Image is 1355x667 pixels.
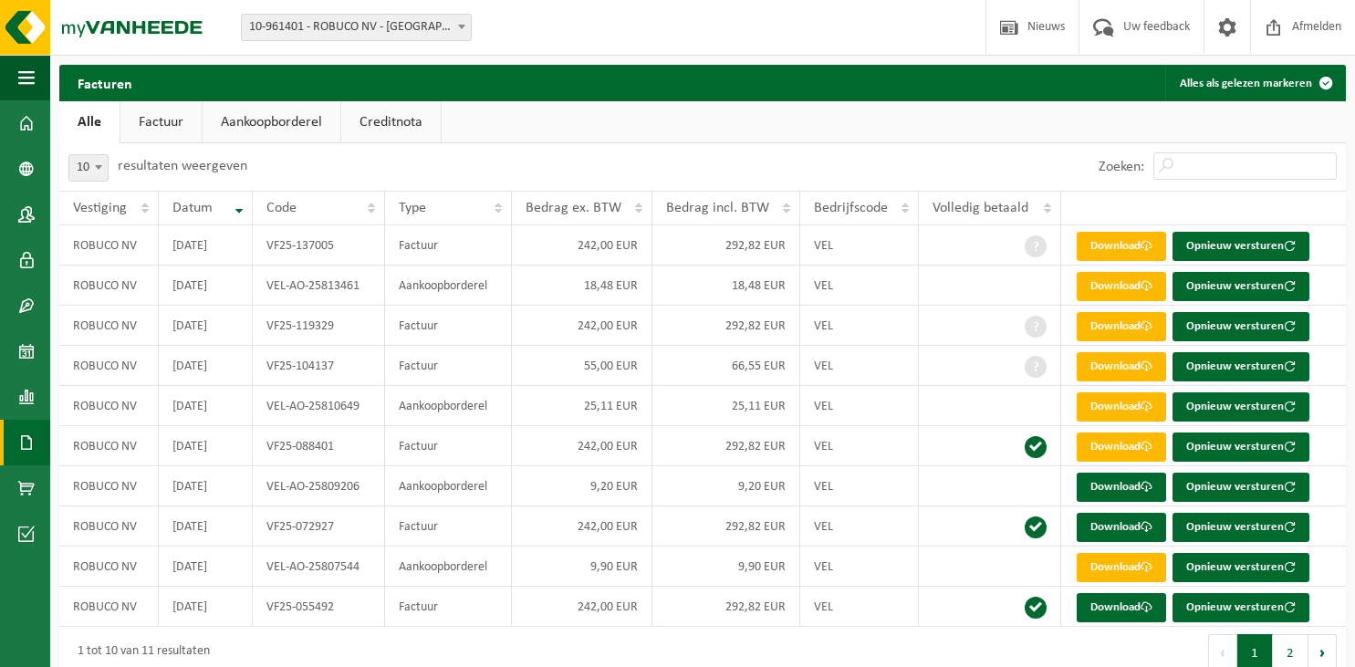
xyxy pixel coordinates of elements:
[59,466,159,506] td: ROBUCO NV
[203,101,340,143] a: Aankoopborderel
[253,426,384,466] td: VF25-088401
[512,587,652,627] td: 242,00 EUR
[652,506,800,547] td: 292,82 EUR
[800,346,920,386] td: VEL
[59,386,159,426] td: ROBUCO NV
[59,225,159,266] td: ROBUCO NV
[814,201,888,215] span: Bedrijfscode
[385,306,513,346] td: Factuur
[512,547,652,587] td: 9,90 EUR
[120,101,202,143] a: Factuur
[1173,352,1309,381] button: Opnieuw versturen
[512,386,652,426] td: 25,11 EUR
[652,426,800,466] td: 292,82 EUR
[1173,593,1309,622] button: Opnieuw versturen
[59,266,159,306] td: ROBUCO NV
[1077,553,1166,582] a: Download
[800,306,920,346] td: VEL
[1173,232,1309,261] button: Opnieuw versturen
[59,547,159,587] td: ROBUCO NV
[1173,312,1309,341] button: Opnieuw versturen
[652,587,800,627] td: 292,82 EUR
[512,306,652,346] td: 242,00 EUR
[253,466,384,506] td: VEL-AO-25809206
[385,587,513,627] td: Factuur
[59,426,159,466] td: ROBUCO NV
[1173,553,1309,582] button: Opnieuw versturen
[172,201,213,215] span: Datum
[512,426,652,466] td: 242,00 EUR
[385,346,513,386] td: Factuur
[800,547,920,587] td: VEL
[526,201,621,215] span: Bedrag ex. BTW
[159,346,254,386] td: [DATE]
[1077,232,1166,261] a: Download
[159,506,254,547] td: [DATE]
[253,346,384,386] td: VF25-104137
[1077,473,1166,502] a: Download
[1173,433,1309,462] button: Opnieuw versturen
[385,506,513,547] td: Factuur
[1077,272,1166,301] a: Download
[159,466,254,506] td: [DATE]
[266,201,297,215] span: Code
[68,154,109,182] span: 10
[241,14,472,41] span: 10-961401 - ROBUCO NV - BUGGENHOUT
[385,466,513,506] td: Aankoopborderel
[652,306,800,346] td: 292,82 EUR
[800,386,920,426] td: VEL
[253,547,384,587] td: VEL-AO-25807544
[1173,513,1309,542] button: Opnieuw versturen
[1173,392,1309,422] button: Opnieuw versturen
[512,346,652,386] td: 55,00 EUR
[512,506,652,547] td: 242,00 EUR
[341,101,441,143] a: Creditnota
[385,266,513,306] td: Aankoopborderel
[159,426,254,466] td: [DATE]
[512,466,652,506] td: 9,20 EUR
[385,225,513,266] td: Factuur
[1077,513,1166,542] a: Download
[253,386,384,426] td: VEL-AO-25810649
[1077,433,1166,462] a: Download
[159,225,254,266] td: [DATE]
[59,587,159,627] td: ROBUCO NV
[1173,473,1309,502] button: Opnieuw versturen
[253,266,384,306] td: VEL-AO-25813461
[652,547,800,587] td: 9,90 EUR
[159,306,254,346] td: [DATE]
[73,201,127,215] span: Vestiging
[253,587,384,627] td: VF25-055492
[59,506,159,547] td: ROBUCO NV
[652,466,800,506] td: 9,20 EUR
[159,386,254,426] td: [DATE]
[652,346,800,386] td: 66,55 EUR
[512,225,652,266] td: 242,00 EUR
[800,466,920,506] td: VEL
[1099,160,1144,174] label: Zoeken:
[800,266,920,306] td: VEL
[385,426,513,466] td: Factuur
[253,506,384,547] td: VF25-072927
[652,225,800,266] td: 292,82 EUR
[242,15,471,40] span: 10-961401 - ROBUCO NV - BUGGENHOUT
[1077,593,1166,622] a: Download
[385,547,513,587] td: Aankoopborderel
[399,201,426,215] span: Type
[59,346,159,386] td: ROBUCO NV
[933,201,1028,215] span: Volledig betaald
[1077,392,1166,422] a: Download
[159,587,254,627] td: [DATE]
[512,266,652,306] td: 18,48 EUR
[118,159,247,173] label: resultaten weergeven
[385,386,513,426] td: Aankoopborderel
[800,506,920,547] td: VEL
[1077,352,1166,381] a: Download
[59,306,159,346] td: ROBUCO NV
[800,587,920,627] td: VEL
[1165,65,1344,101] button: Alles als gelezen markeren
[159,547,254,587] td: [DATE]
[800,426,920,466] td: VEL
[1173,272,1309,301] button: Opnieuw versturen
[159,266,254,306] td: [DATE]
